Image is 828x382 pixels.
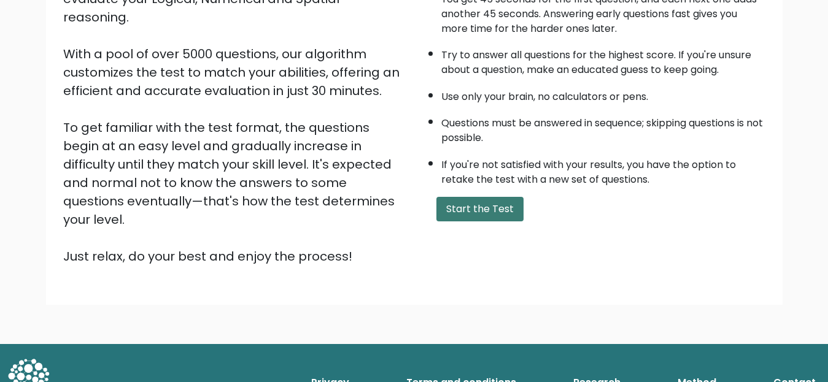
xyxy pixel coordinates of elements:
[441,42,765,77] li: Try to answer all questions for the highest score. If you're unsure about a question, make an edu...
[441,110,765,145] li: Questions must be answered in sequence; skipping questions is not possible.
[441,83,765,104] li: Use only your brain, no calculators or pens.
[441,151,765,187] li: If you're not satisfied with your results, you have the option to retake the test with a new set ...
[436,197,524,221] button: Start the Test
